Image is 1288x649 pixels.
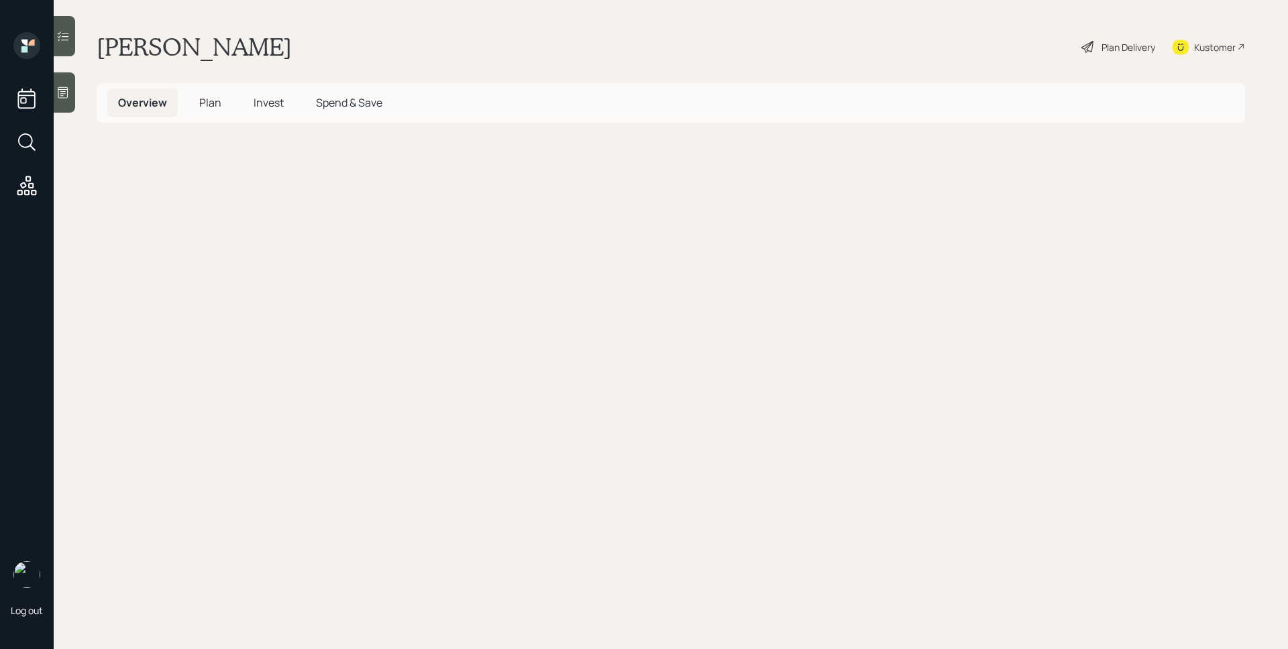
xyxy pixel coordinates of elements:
[254,95,284,110] span: Invest
[1102,40,1155,54] div: Plan Delivery
[316,95,382,110] span: Spend & Save
[118,95,167,110] span: Overview
[13,561,40,588] img: james-distasi-headshot.png
[11,604,43,617] div: Log out
[199,95,221,110] span: Plan
[97,32,292,62] h1: [PERSON_NAME]
[1194,40,1236,54] div: Kustomer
